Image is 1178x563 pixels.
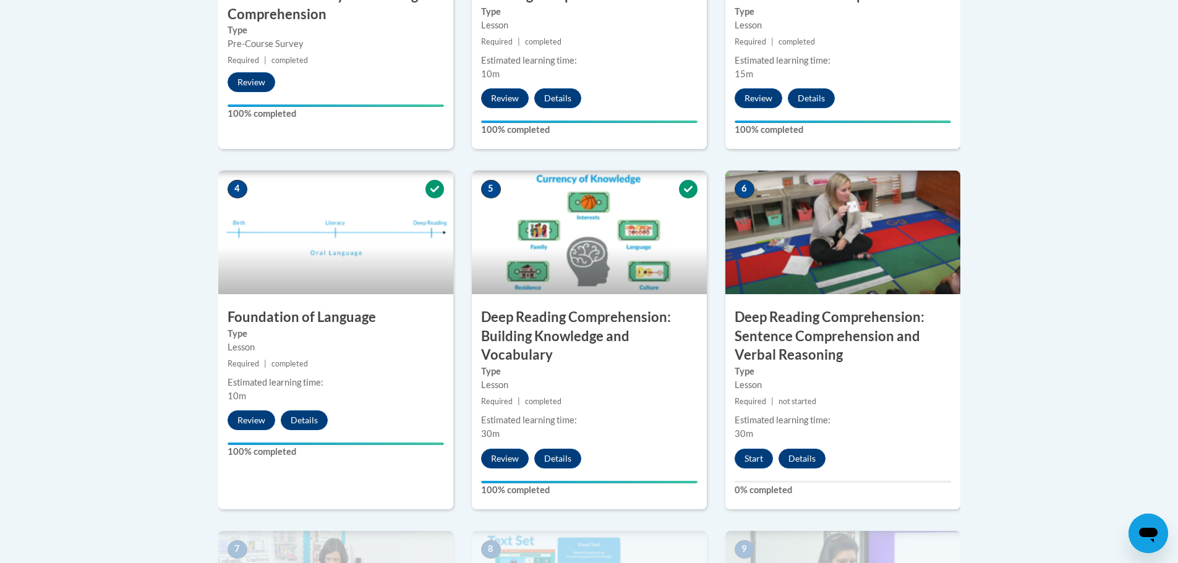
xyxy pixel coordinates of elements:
[228,442,444,445] div: Your progress
[779,397,816,406] span: not started
[735,54,951,67] div: Estimated learning time:
[534,88,581,108] button: Details
[725,171,960,294] img: Course Image
[481,481,698,483] div: Your progress
[735,5,951,19] label: Type
[735,180,754,198] span: 6
[534,449,581,468] button: Details
[228,540,247,559] span: 7
[228,56,259,65] span: Required
[472,171,707,294] img: Course Image
[525,397,561,406] span: completed
[271,56,308,65] span: completed
[481,365,698,378] label: Type
[525,37,561,46] span: completed
[735,540,754,559] span: 9
[518,37,520,46] span: |
[1129,514,1168,553] iframe: Button to launch messaging window
[735,378,951,392] div: Lesson
[481,378,698,392] div: Lesson
[735,37,766,46] span: Required
[481,5,698,19] label: Type
[264,359,267,368] span: |
[228,104,444,107] div: Your progress
[218,171,453,294] img: Course Image
[481,397,513,406] span: Required
[735,397,766,406] span: Required
[735,365,951,378] label: Type
[771,397,774,406] span: |
[735,483,951,497] label: 0% completed
[481,540,501,559] span: 8
[481,413,698,427] div: Estimated learning time:
[481,180,501,198] span: 5
[228,180,247,198] span: 4
[472,308,707,365] h3: Deep Reading Comprehension: Building Knowledge and Vocabulary
[771,37,774,46] span: |
[481,121,698,123] div: Your progress
[481,69,500,79] span: 10m
[725,308,960,365] h3: Deep Reading Comprehension: Sentence Comprehension and Verbal Reasoning
[779,37,815,46] span: completed
[481,54,698,67] div: Estimated learning time:
[788,88,835,108] button: Details
[481,428,500,439] span: 30m
[735,413,951,427] div: Estimated learning time:
[228,445,444,459] label: 100% completed
[735,449,773,468] button: Start
[228,391,246,401] span: 10m
[735,428,753,439] span: 30m
[228,107,444,121] label: 100% completed
[735,69,753,79] span: 15m
[779,449,826,468] button: Details
[735,88,782,108] button: Review
[228,359,259,368] span: Required
[228,37,444,51] div: Pre-Course Survey
[735,19,951,32] div: Lesson
[281,410,328,430] button: Details
[228,376,444,389] div: Estimated learning time:
[228,327,444,341] label: Type
[271,359,308,368] span: completed
[228,23,444,37] label: Type
[481,19,698,32] div: Lesson
[481,483,698,497] label: 100% completed
[228,341,444,354] div: Lesson
[228,72,275,92] button: Review
[735,121,951,123] div: Your progress
[218,308,453,327] h3: Foundation of Language
[735,123,951,137] label: 100% completed
[264,56,267,65] span: |
[481,449,529,468] button: Review
[518,397,520,406] span: |
[481,88,529,108] button: Review
[481,37,513,46] span: Required
[481,123,698,137] label: 100% completed
[228,410,275,430] button: Review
